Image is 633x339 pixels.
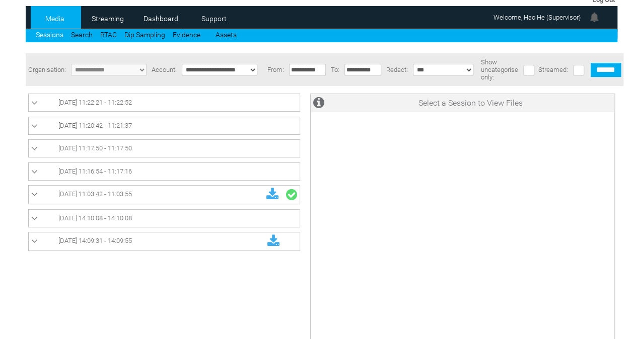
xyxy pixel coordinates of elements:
[136,11,185,26] a: Dashboard
[265,53,287,86] td: From:
[31,165,297,178] a: [DATE] 11:16:54 - 11:17:16
[124,31,165,39] a: Dip Sampling
[216,31,237,39] a: Assets
[494,14,581,21] span: Welcome, Hao He (Supervisor)
[100,31,117,39] a: RTAC
[481,58,518,81] span: Show uncategorise only:
[384,53,410,86] td: Redact:
[58,144,132,152] span: [DATE] 11:17:50 - 11:17:50
[58,190,132,198] span: [DATE] 11:03:42 - 11:03:55
[58,122,132,129] span: [DATE] 11:20:42 - 11:21:37
[31,188,297,201] a: [DATE] 11:03:42 - 11:03:55
[26,53,68,86] td: Organisation:
[31,97,297,109] a: [DATE] 11:22:21 - 11:22:52
[31,212,297,224] a: [DATE] 14:10:08 - 14:10:08
[538,66,568,73] span: Streamed:
[36,31,63,39] a: Sessions
[31,120,297,132] a: [DATE] 11:20:42 - 11:21:37
[588,11,600,23] img: bell24.png
[31,11,80,26] a: Media
[58,214,132,222] span: [DATE] 14:10:08 - 14:10:08
[84,11,132,26] a: Streaming
[31,235,297,248] a: [DATE] 14:09:31 - 14:09:55
[327,94,614,112] td: Select a Session to View Files
[189,11,238,26] a: Support
[58,99,132,106] span: [DATE] 11:22:21 - 11:22:52
[71,31,93,39] a: Search
[173,31,200,39] a: Evidence
[58,237,132,244] span: [DATE] 14:09:31 - 14:09:55
[149,53,179,86] td: Account:
[31,142,297,154] a: [DATE] 11:17:50 - 11:17:50
[58,167,132,175] span: [DATE] 11:16:54 - 11:17:16
[328,53,342,86] td: To:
